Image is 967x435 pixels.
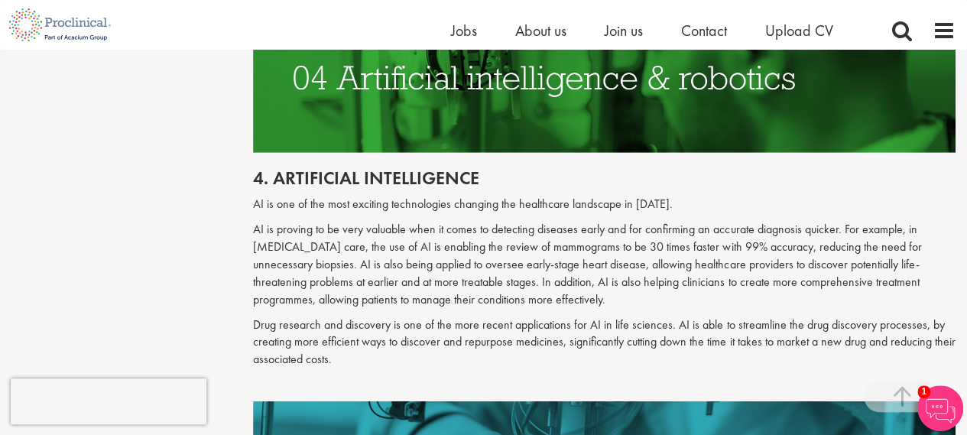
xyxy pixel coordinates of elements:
a: Contact [681,21,727,41]
img: Chatbot [917,385,963,431]
a: Join us [605,21,643,41]
a: Jobs [451,21,477,41]
h2: 4. Artificial intelligence [253,168,956,188]
p: AI is one of the most exciting technologies changing the healthcare landscape in [DATE]. [253,196,956,213]
p: AI is proving to be very valuable when it comes to detecting diseases early and for confirming an... [253,221,956,308]
iframe: reCAPTCHA [11,378,206,424]
span: 1 [917,385,930,398]
p: Drug research and discovery is one of the more recent applications for AI in life sciences. AI is... [253,317,956,369]
a: Upload CV [765,21,833,41]
a: About us [515,21,566,41]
